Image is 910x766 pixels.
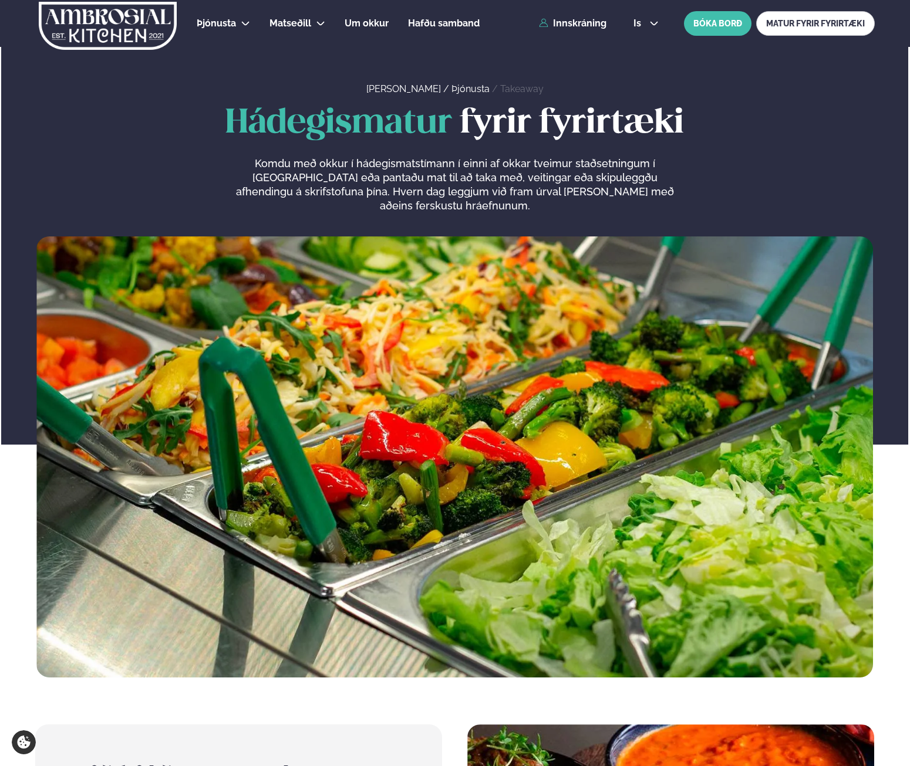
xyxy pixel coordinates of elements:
[408,16,480,30] a: Hafðu samband
[492,83,500,94] span: /
[345,16,389,30] a: Um okkur
[539,18,606,29] a: Innskráning
[269,16,311,30] a: Matseðill
[500,83,544,94] a: Takeaway
[197,18,236,29] span: Þjónusta
[197,16,236,30] a: Þjónusta
[451,83,490,94] a: Þjónusta
[233,157,677,213] p: Komdu með okkur í hádegismatstímann í einni af okkar tveimur staðsetningum í [GEOGRAPHIC_DATA] eð...
[624,19,668,28] button: is
[36,105,873,143] h1: fyrir fyrirtæki
[225,107,452,140] span: Hádegismatur
[366,83,441,94] a: [PERSON_NAME]
[38,2,178,50] img: logo
[36,236,873,677] img: image alt
[408,18,480,29] span: Hafðu samband
[12,730,36,754] a: Cookie settings
[684,11,751,36] button: BÓKA BORÐ
[269,18,311,29] span: Matseðill
[756,11,875,36] a: MATUR FYRIR FYRIRTÆKI
[633,19,645,28] span: is
[443,83,451,94] span: /
[345,18,389,29] span: Um okkur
